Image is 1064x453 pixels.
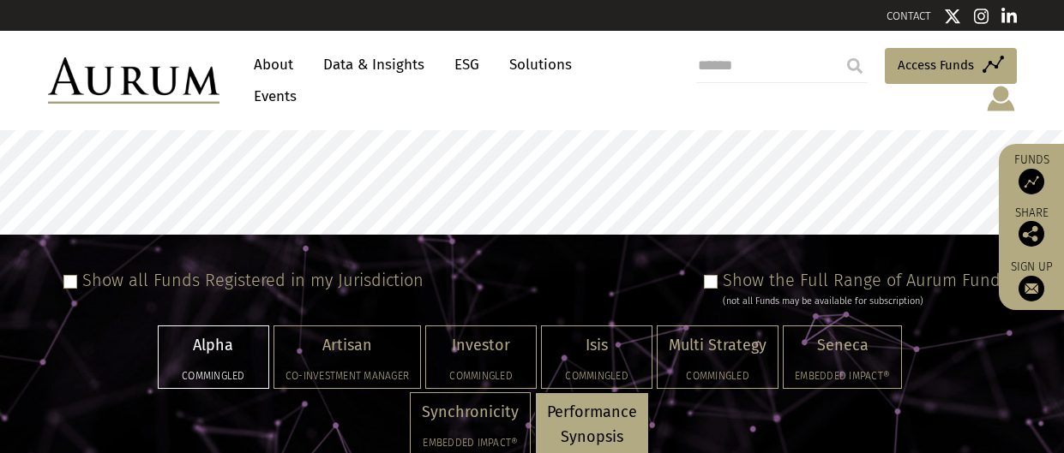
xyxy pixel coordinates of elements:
[245,80,297,112] a: Events
[48,57,219,104] img: Aurum
[669,371,766,381] h5: Commingled
[838,49,872,83] input: Submit
[885,48,1017,84] a: Access Funds
[1019,221,1044,247] img: Share this post
[974,8,989,25] img: Instagram icon
[437,333,525,358] p: Investor
[82,270,424,290] label: Show all Funds Registered in my Jurisdiction
[723,270,1008,290] label: Show the Full Range of Aurum Funds
[1007,152,1055,194] a: Funds
[1001,8,1017,25] img: Linkedin icon
[553,333,640,358] p: Isis
[887,9,931,22] a: CONTACT
[501,49,580,80] a: Solutions
[1007,207,1055,247] div: Share
[553,371,640,381] h5: Commingled
[898,55,974,75] span: Access Funds
[795,333,890,358] p: Seneca
[1019,276,1044,301] img: Sign up to our newsletter
[1019,169,1044,194] img: Access Funds
[944,8,961,25] img: Twitter icon
[170,371,257,381] h5: Commingled
[170,333,257,358] p: Alpha
[437,371,525,381] h5: Commingled
[669,333,766,358] p: Multi Strategy
[245,49,302,80] a: About
[286,371,409,381] h5: Co-investment Manager
[446,49,488,80] a: ESG
[422,438,519,448] h5: Embedded Impact®
[315,49,433,80] a: Data & Insights
[795,371,890,381] h5: Embedded Impact®
[723,294,1008,309] div: (not all Funds may be available for subscription)
[1007,259,1055,301] a: Sign up
[547,400,637,450] p: Performance Synopsis
[985,84,1017,113] img: account-icon.svg
[286,333,409,358] p: Artisan
[422,400,519,425] p: Synchronicity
